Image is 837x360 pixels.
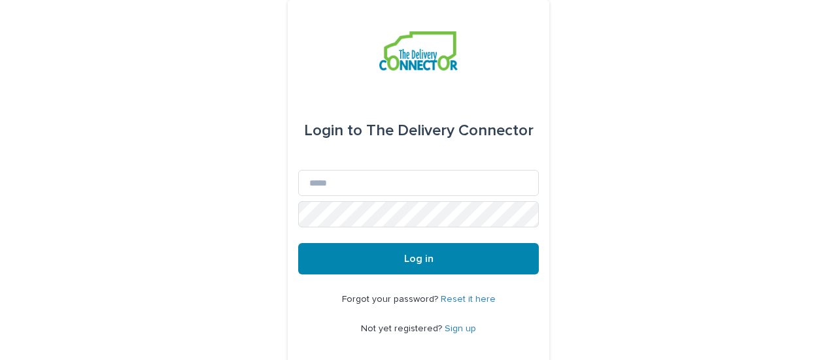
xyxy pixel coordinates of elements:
[441,295,496,304] a: Reset it here
[298,243,539,274] button: Log in
[361,324,445,333] span: Not yet registered?
[379,31,457,71] img: aCWQmA6OSGG0Kwt8cj3c
[304,123,362,139] span: Login to
[304,112,534,149] div: The Delivery Connector
[342,295,441,304] span: Forgot your password?
[404,254,434,264] span: Log in
[445,324,476,333] a: Sign up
